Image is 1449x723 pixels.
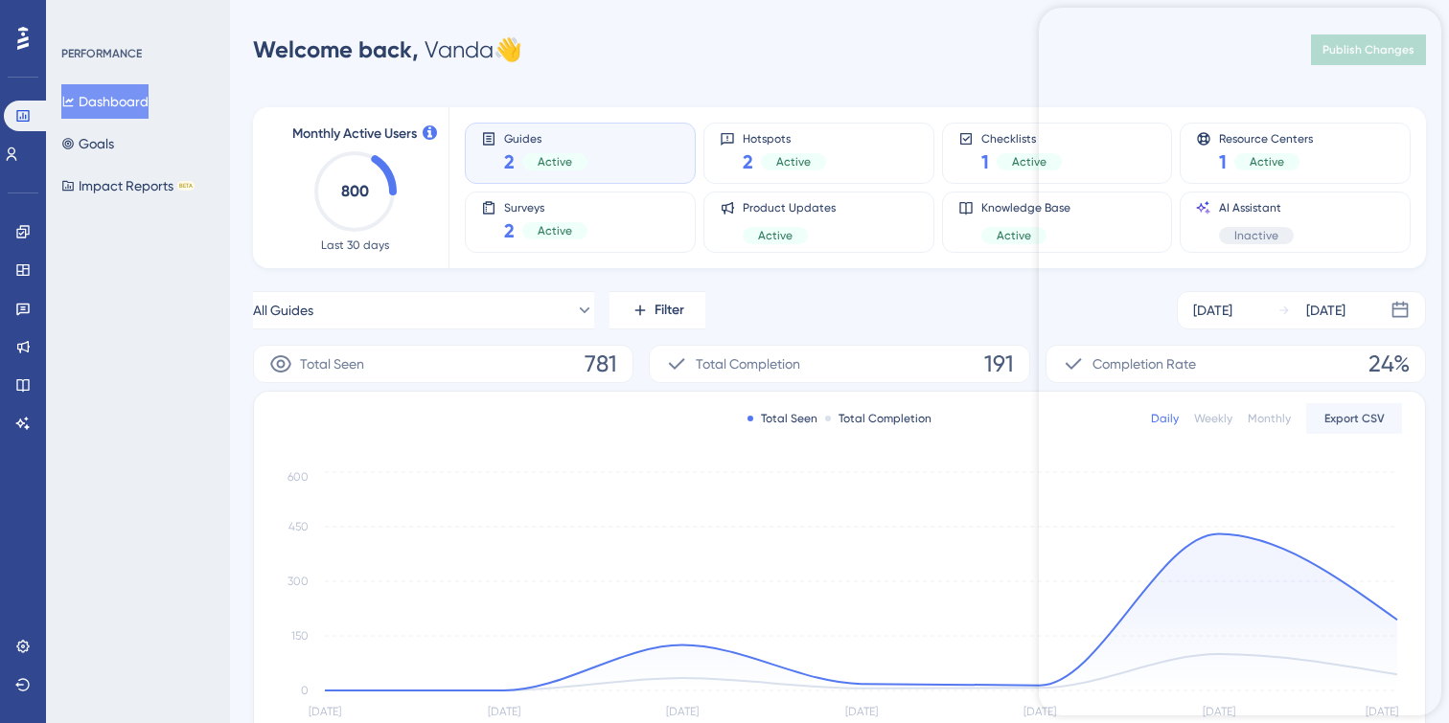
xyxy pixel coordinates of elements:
[1203,705,1235,718] tspan: [DATE]
[1012,154,1046,169] span: Active
[253,34,522,65] div: Vanda 👋
[1366,705,1398,718] tspan: [DATE]
[696,352,800,375] span: Total Completion
[288,520,309,533] tspan: 450
[997,228,1031,243] span: Active
[61,84,149,119] button: Dashboard
[287,575,309,588] tspan: 300
[253,291,594,329] button: All Guides
[253,299,313,322] span: All Guides
[609,291,705,329] button: Filter
[743,200,836,215] span: Product Updates
[981,148,989,175] span: 1
[504,131,587,145] span: Guides
[666,705,699,718] tspan: [DATE]
[743,131,826,145] span: Hotspots
[504,148,515,175] span: 2
[291,629,309,643] tspan: 150
[253,35,419,63] span: Welcome back,
[981,131,1062,145] span: Checklists
[292,123,417,146] span: Monthly Active Users
[538,223,572,238] span: Active
[825,411,931,426] div: Total Completion
[177,181,195,191] div: BETA
[321,237,389,253] span: Last 30 days
[488,705,520,718] tspan: [DATE]
[747,411,817,426] div: Total Seen
[301,684,309,697] tspan: 0
[309,705,341,718] tspan: [DATE]
[538,154,572,169] span: Active
[61,46,142,61] div: PERFORMANCE
[300,352,364,375] span: Total Seen
[287,470,309,484] tspan: 600
[504,217,515,244] span: 2
[61,126,114,161] button: Goals
[585,349,617,379] span: 781
[655,299,684,322] span: Filter
[984,349,1014,379] span: 191
[1023,705,1056,718] tspan: [DATE]
[776,154,811,169] span: Active
[743,148,753,175] span: 2
[504,200,587,214] span: Surveys
[758,228,793,243] span: Active
[845,705,878,718] tspan: [DATE]
[341,182,369,200] text: 800
[981,200,1070,215] span: Knowledge Base
[61,169,195,203] button: Impact ReportsBETA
